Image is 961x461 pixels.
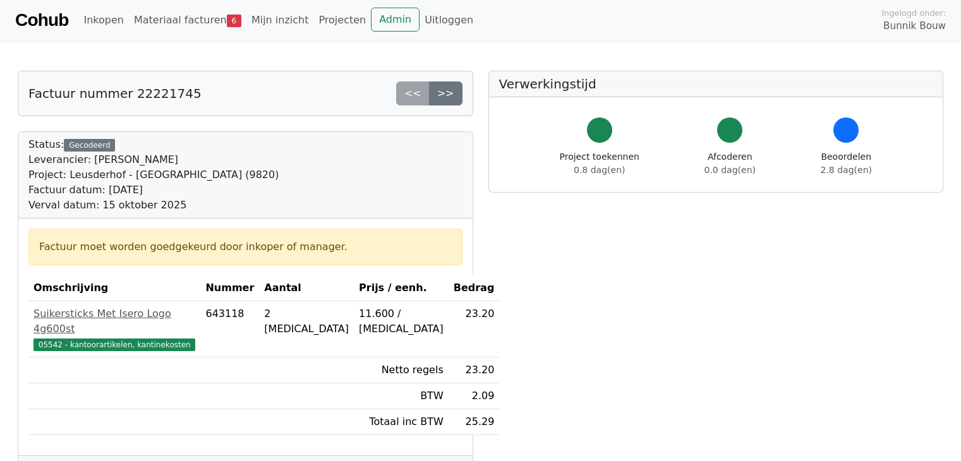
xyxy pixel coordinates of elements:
[821,165,872,175] span: 2.8 dag(en)
[354,275,449,301] th: Prijs / eenh.
[354,409,449,435] td: Totaal inc BTW
[28,198,279,213] div: Verval datum: 15 oktober 2025
[449,357,500,383] td: 23.20
[227,15,241,27] span: 6
[574,165,625,175] span: 0.8 dag(en)
[821,150,872,177] div: Beoordelen
[313,8,371,33] a: Projecten
[359,306,444,337] div: 11.600 / [MEDICAL_DATA]
[264,306,349,337] div: 2 [MEDICAL_DATA]
[28,183,279,198] div: Factuur datum: [DATE]
[449,383,500,409] td: 2.09
[33,306,195,337] div: Suikersticks Met Isero Logo 4g600st
[15,5,68,35] a: Cohub
[200,301,259,357] td: 643118
[33,306,195,352] a: Suikersticks Met Isero Logo 4g600st05542 - kantoorartikelen, kantinekosten
[33,338,195,351] span: 05542 - kantoorartikelen, kantinekosten
[28,137,279,213] div: Status:
[39,239,452,254] div: Factuur moet worden goedgekeurd door inkoper of manager.
[449,409,500,435] td: 25.29
[28,152,279,167] div: Leverancier: [PERSON_NAME]
[28,167,279,183] div: Project: Leusderhof - [GEOGRAPHIC_DATA] (9820)
[259,275,354,301] th: Aantal
[449,301,500,357] td: 23.20
[28,86,202,101] h5: Factuur nummer 22221745
[129,8,246,33] a: Materiaal facturen6
[200,275,259,301] th: Nummer
[420,8,478,33] a: Uitloggen
[78,8,128,33] a: Inkopen
[64,139,115,152] div: Gecodeerd
[499,76,933,92] h5: Verwerkingstijd
[704,150,756,177] div: Afcoderen
[371,8,420,32] a: Admin
[354,357,449,383] td: Netto regels
[704,165,756,175] span: 0.0 dag(en)
[28,275,200,301] th: Omschrijving
[246,8,314,33] a: Mijn inzicht
[449,275,500,301] th: Bedrag
[429,81,462,105] a: >>
[881,7,946,19] span: Ingelogd onder:
[883,19,946,33] span: Bunnik Bouw
[354,383,449,409] td: BTW
[560,150,639,177] div: Project toekennen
